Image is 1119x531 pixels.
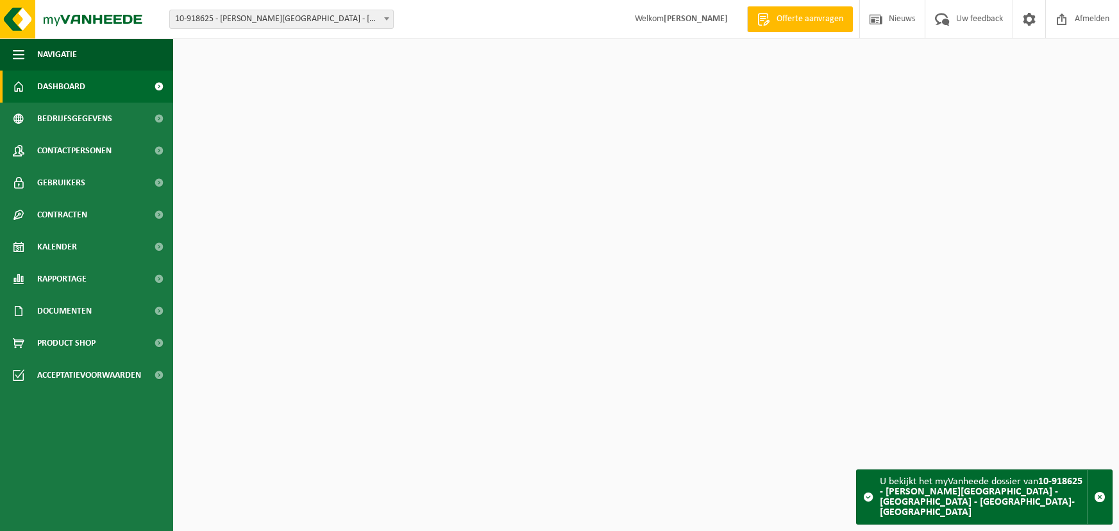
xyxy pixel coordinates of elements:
span: Acceptatievoorwaarden [37,359,141,391]
span: Bedrijfsgegevens [37,103,112,135]
div: U bekijkt het myVanheede dossier van [880,470,1087,524]
span: Gebruikers [37,167,85,199]
span: Navigatie [37,38,77,71]
span: Contracten [37,199,87,231]
strong: 10-918625 - [PERSON_NAME][GEOGRAPHIC_DATA] - [GEOGRAPHIC_DATA] - [GEOGRAPHIC_DATA]-[GEOGRAPHIC_DATA] [880,476,1082,518]
strong: [PERSON_NAME] [664,14,728,24]
span: Contactpersonen [37,135,112,167]
span: Product Shop [37,327,96,359]
span: Offerte aanvragen [773,13,846,26]
span: Dashboard [37,71,85,103]
span: Rapportage [37,263,87,295]
span: 10-918625 - STACI BELGIUM - DOORNPARK - BEVEREN-WAAS [170,10,393,28]
span: Documenten [37,295,92,327]
span: 10-918625 - STACI BELGIUM - DOORNPARK - BEVEREN-WAAS [169,10,394,29]
span: Kalender [37,231,77,263]
a: Offerte aanvragen [747,6,853,32]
